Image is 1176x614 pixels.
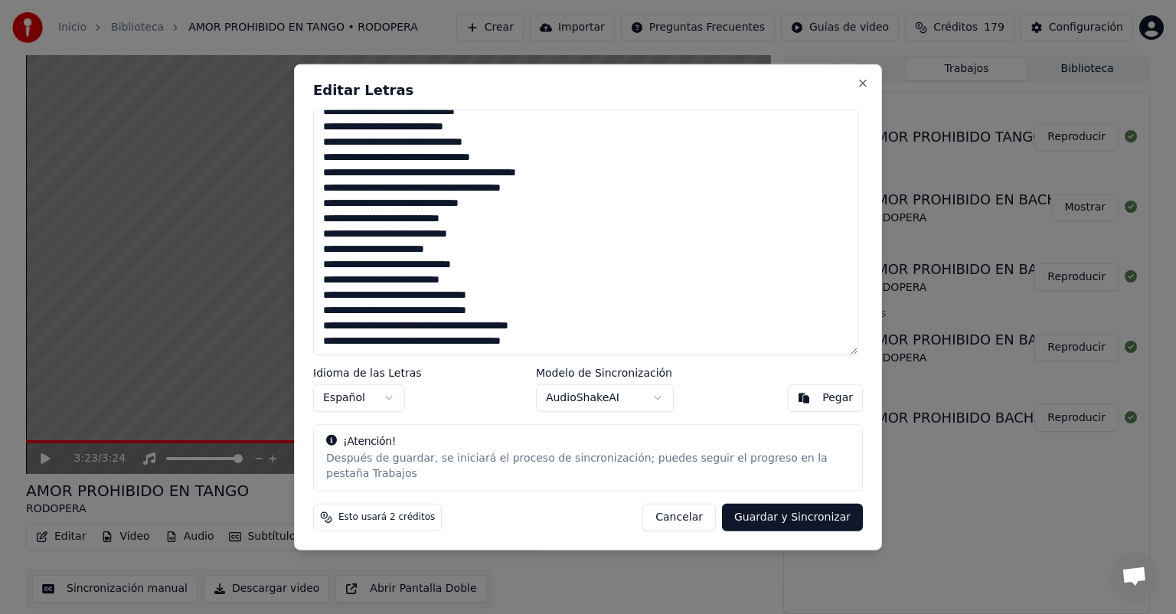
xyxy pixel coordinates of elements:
[722,503,863,531] button: Guardar y Sincronizar
[313,367,422,377] label: Idioma de las Letras
[536,367,674,377] label: Modelo de Sincronización
[313,83,863,97] h2: Editar Letras
[788,384,863,411] button: Pegar
[338,511,435,523] span: Esto usará 2 créditos
[822,390,853,405] div: Pegar
[326,450,850,481] div: Después de guardar, se iniciará el proceso de sincronización; puedes seguir el progreso en la pes...
[642,503,716,531] button: Cancelar
[326,433,850,449] div: ¡Atención!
